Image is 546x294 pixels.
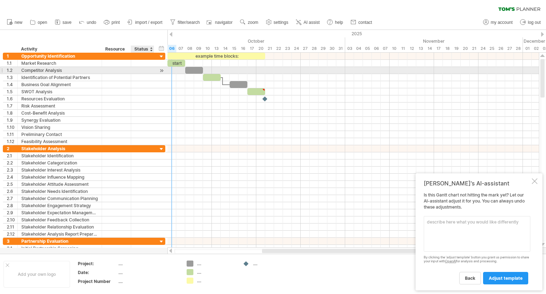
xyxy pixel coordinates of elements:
[105,46,127,53] div: Resource
[221,45,230,52] div: Tuesday, 14 October 2025
[21,174,98,180] div: Stakeholder Influence Mapping
[416,45,425,52] div: Thursday, 13 November 2025
[194,45,203,52] div: Thursday, 9 October 2025
[176,45,185,52] div: Tuesday, 7 October 2025
[21,159,98,166] div: Stakeholder Categorization
[7,131,17,138] div: 1.11
[478,45,487,52] div: Monday, 24 November 2025
[21,60,98,67] div: Market Research
[4,261,70,288] div: Add your own logo
[21,46,98,53] div: Activity
[21,103,98,109] div: Risk Assessment
[7,159,17,166] div: 2.2
[358,20,372,25] span: contact
[167,45,176,52] div: Monday, 6 October 2025
[7,81,17,88] div: 1.4
[21,224,98,230] div: Stakeholder Relationship Evaluation
[505,45,514,52] div: Thursday, 27 November 2025
[28,18,49,27] a: open
[21,152,98,159] div: Stakeholder Identification
[141,37,345,45] div: October 2025
[21,124,98,131] div: Vision Sharing
[21,231,98,237] div: Stakeholder Analysis Report Preparation
[483,272,528,284] a: adjust template
[294,18,322,27] a: AI assist
[459,272,481,284] a: back
[118,278,178,284] div: ....
[372,45,381,52] div: Thursday, 6 November 2025
[7,152,17,159] div: 2.1
[178,20,200,25] span: filter/search
[197,261,236,267] div: ....
[452,45,461,52] div: Wednesday, 19 November 2025
[523,45,532,52] div: Monday, 1 December 2025
[135,20,162,25] span: import / export
[7,88,17,95] div: 1.5
[489,275,523,281] span: adjust template
[21,138,98,145] div: Feasibility Assessment
[5,18,25,27] a: new
[7,124,17,131] div: 1.10
[354,45,363,52] div: Tuesday, 4 November 2025
[465,275,475,281] span: back
[21,167,98,173] div: Stakeholder Interest Analysis
[230,45,239,52] div: Wednesday, 15 October 2025
[390,45,398,52] div: Monday, 10 November 2025
[21,95,98,102] div: Resources Evaluation
[21,245,98,252] div: Initial Partnership Screening
[304,20,320,25] span: AI assist
[21,216,98,223] div: Stakeholder Feedback Collection
[292,45,301,52] div: Friday, 24 October 2025
[7,145,17,152] div: 2
[253,261,292,267] div: ....
[470,45,478,52] div: Friday, 21 November 2025
[283,45,292,52] div: Thursday, 23 October 2025
[215,20,232,25] span: navigator
[102,18,122,27] a: print
[407,45,416,52] div: Wednesday, 12 November 2025
[203,45,212,52] div: Friday, 10 October 2025
[518,18,543,27] a: log out
[7,110,17,116] div: 1.8
[424,256,530,263] div: By clicking the 'adjust template' button you grant us permission to share your input with for ana...
[21,53,98,59] div: Opportunity Identification
[21,195,98,202] div: Stakeholder Communication Planning
[7,117,17,124] div: 1.9
[21,238,98,245] div: Partnership Evaluation
[7,195,17,202] div: 2.7
[78,269,117,275] div: Date:
[239,45,247,52] div: Thursday, 16 October 2025
[265,45,274,52] div: Tuesday, 21 October 2025
[53,18,74,27] a: save
[205,18,235,27] a: navigator
[21,188,98,195] div: Stakeholder Needs Identification
[7,216,17,223] div: 2.10
[21,110,98,116] div: Cost-Benefit Analysis
[21,202,98,209] div: Stakeholder Engagement Strategy
[481,18,515,27] a: my account
[7,67,17,74] div: 1.2
[256,45,265,52] div: Monday, 20 October 2025
[21,131,98,138] div: Preliminary Contact
[327,45,336,52] div: Thursday, 30 October 2025
[514,45,523,52] div: Friday, 28 November 2025
[487,45,496,52] div: Tuesday, 25 November 2025
[7,53,17,59] div: 1
[7,174,17,180] div: 2.4
[274,45,283,52] div: Wednesday, 22 October 2025
[21,145,98,152] div: Stakeholder Analysis
[7,181,17,188] div: 2.5
[21,117,98,124] div: Synergy Evaluation
[264,18,290,27] a: settings
[38,20,47,25] span: open
[424,192,530,284] div: Is this Gantt chart not hitting the mark yet? Let our AI-assistant adjust it for you. You can alw...
[363,45,372,52] div: Wednesday, 5 November 2025
[21,88,98,95] div: SWOT Analysis
[7,95,17,102] div: 1.6
[335,20,343,25] span: help
[21,209,98,216] div: Stakeholder Expectation Management
[197,278,236,284] div: ....
[7,103,17,109] div: 1.7
[21,81,98,88] div: Business Goal Alignment
[238,18,260,27] a: zoom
